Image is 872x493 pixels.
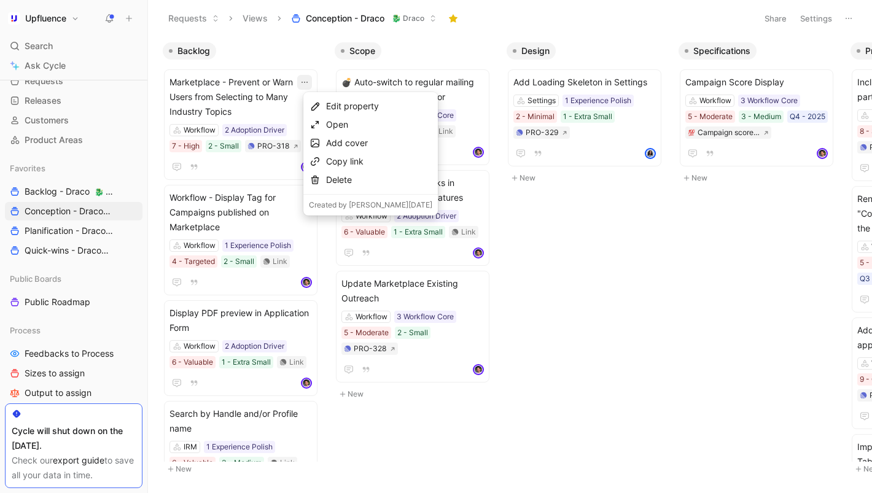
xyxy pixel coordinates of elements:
[25,13,66,24] h1: Upfluence
[5,384,142,402] a: Output to assign
[326,154,432,169] div: Copy link
[5,56,142,75] a: Ask Cycle
[5,321,142,422] div: ProcessFeedbacks to ProcessSizes to assignOutput to assignBusiness Focus to assign
[25,205,116,218] span: Conception - Draco
[53,455,104,465] a: export guide
[25,225,117,238] span: Planification - Draco
[5,159,142,177] div: Favorites
[5,321,142,340] div: Process
[10,324,41,336] span: Process
[25,75,63,87] span: Requests
[326,136,432,150] div: Add cover
[326,99,432,114] div: Edit property
[25,114,69,126] span: Customers
[25,134,83,146] span: Product Areas
[25,95,61,107] span: Releases
[5,364,142,382] a: Sizes to assign
[25,296,90,308] span: Public Roadmap
[5,10,82,27] button: UpfluenceUpfluence
[5,37,142,55] div: Search
[5,91,142,110] a: Releases
[25,39,53,53] span: Search
[95,187,127,196] span: 🐉 Draco
[25,244,116,257] span: Quick-wins - Draco
[10,162,45,174] span: Favorites
[25,347,114,360] span: Feedbacks to Process
[5,111,142,130] a: Customers
[5,293,142,311] a: Public Roadmap
[5,270,142,311] div: Public BoardsPublic Roadmap
[25,367,85,379] span: Sizes to assign
[8,12,20,25] img: Upfluence
[5,222,142,240] a: Planification - Draco🐉 Draco
[5,182,142,201] a: Backlog - Draco🐉 Draco
[309,199,432,211] div: Created by [PERSON_NAME][DATE]
[5,202,142,220] a: Conception - Draco🐉 Draco
[5,131,142,149] a: Product Areas
[5,72,142,90] a: Requests
[5,344,142,363] a: Feedbacks to Process
[12,424,136,453] div: Cycle will shut down on the [DATE].
[326,173,432,187] div: Delete
[25,185,114,198] span: Backlog - Draco
[326,117,432,132] div: Open
[10,273,61,285] span: Public Boards
[5,241,142,260] a: Quick-wins - Draco🐉 Draco
[12,453,136,483] div: Check our to save all your data in time.
[25,58,66,73] span: Ask Cycle
[25,387,91,399] span: Output to assign
[5,270,142,288] div: Public Boards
